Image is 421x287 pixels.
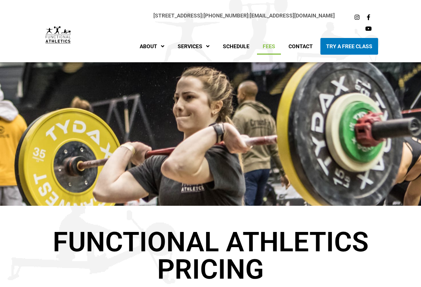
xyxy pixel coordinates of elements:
[203,13,248,19] a: [PHONE_NUMBER]
[250,13,335,19] a: [EMAIL_ADDRESS][DOMAIN_NAME]
[153,13,202,19] a: [STREET_ADDRESS]
[4,229,417,283] h1: Functional Athletics Pricing
[153,13,203,19] span: |
[172,38,215,55] a: Services
[46,26,71,44] img: default-logo
[283,38,319,55] a: Contact
[217,38,255,55] a: Schedule
[86,11,334,20] p: |
[134,38,170,55] a: About
[320,38,378,55] a: Try A Free Class
[257,38,281,55] a: Fees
